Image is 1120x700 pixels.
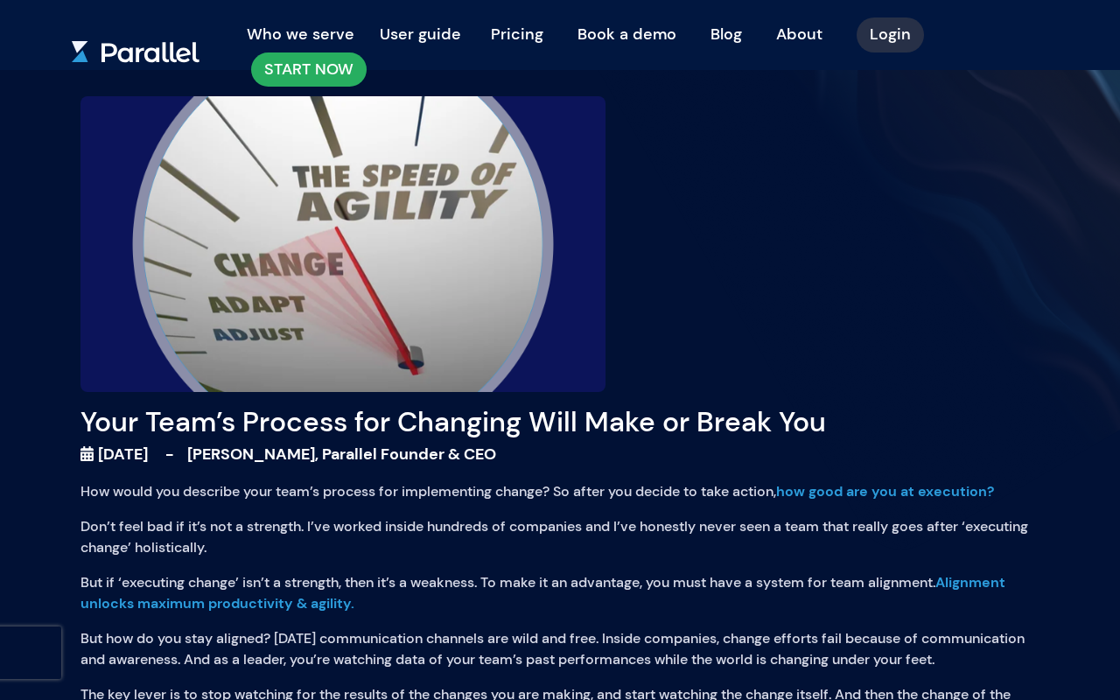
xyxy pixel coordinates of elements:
p: How would you describe your team’s process for implementing change? So after you decide to take a... [80,481,1039,502]
a: Login [857,17,924,52]
button: Who we serve [238,17,363,52]
strong: how good are you at execution? [776,482,994,500]
a: About [763,15,836,53]
img: parallel.svg [72,41,199,63]
a: Pricing [478,15,556,53]
a: Blog [697,15,755,53]
a: Book a demo [564,15,689,53]
p: Don’t feel bad if it’s not a strength. I’ve worked inside hundreds of companies and I’ve honestly... [80,516,1039,558]
h1: Your Team’s Process for Changing Will Make or Break You [80,405,1039,438]
p: But if ‘executing change’ isn’t a strength, then it’s a weakness. To make it an advantage, you mu... [80,572,1039,614]
p: But how do you stay aligned? [DATE] communication channels are wild and free. Inside companies, c... [80,628,1039,670]
h5: [DATE] - [PERSON_NAME], Parallel Founder & CEO [80,445,1039,465]
a: START NOW [251,52,367,87]
button: User guide [371,17,470,52]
